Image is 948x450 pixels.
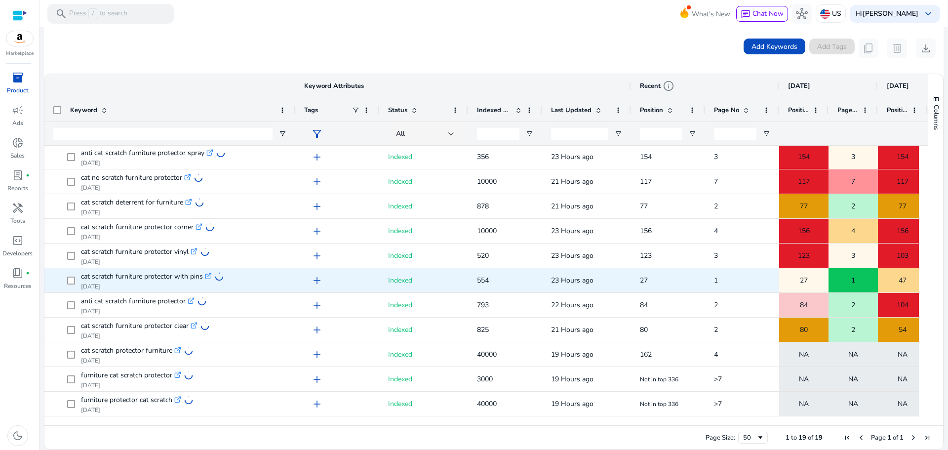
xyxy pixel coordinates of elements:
[640,80,674,92] div: Recent
[744,39,805,54] button: Add Keywords
[714,350,718,359] span: 4
[311,128,323,140] span: filter_alt
[311,201,323,212] span: add
[311,398,323,410] span: add
[396,129,405,138] span: All
[81,159,225,167] p: [DATE]
[798,147,810,167] span: 154
[26,173,30,177] span: fiber_manual_record
[81,171,182,185] span: cat no scratch furniture protector
[640,152,652,162] span: 154
[798,433,806,442] span: 19
[798,245,810,266] span: 123
[311,324,323,336] span: add
[477,152,489,162] span: 356
[714,325,718,334] span: 2
[6,31,33,46] img: amazon.svg
[12,119,23,127] p: Ads
[800,270,808,290] span: 27
[12,235,24,246] span: code_blocks
[81,196,183,209] span: cat scratch deterrent for furniture
[304,82,364,90] span: Keyword Attributes
[81,258,209,266] p: [DATE]
[714,128,756,140] input: Page No Filter Input
[55,8,67,20] span: search
[551,177,593,186] span: 21 Hours ago
[551,251,593,260] span: 23 Hours ago
[551,374,593,384] span: 19 Hours ago
[857,434,865,442] div: Previous Page
[388,152,412,162] span: Indexed
[800,295,808,315] span: 84
[848,394,858,414] span: NA
[714,226,718,236] span: 4
[12,267,24,279] span: book_4
[714,106,739,115] span: Page No
[551,300,593,310] span: 22 Hours ago
[525,130,533,138] button: Open Filter Menu
[12,104,24,116] span: campaign
[798,171,810,192] span: 117
[551,276,593,285] span: 23 Hours ago
[899,196,907,216] span: 77
[88,8,97,19] span: /
[923,434,931,442] div: Last Page
[736,6,788,22] button: chatChat Now
[81,245,189,259] span: cat scratch furniture protector vinyl
[614,130,622,138] button: Open Filter Menu
[81,146,204,160] span: anti cat scratch furniture protector spray
[81,220,194,234] span: cat scratch furniture protector corner
[851,221,855,241] span: 4
[792,4,812,24] button: hub
[887,82,909,90] span: [DATE]
[388,106,407,115] span: Status
[477,276,489,285] span: 554
[799,369,809,389] span: NA
[799,344,809,365] span: NA
[477,350,497,359] span: 40000
[311,250,323,262] span: add
[799,394,809,414] span: NA
[81,184,203,192] p: [DATE]
[916,39,936,58] button: download
[7,184,28,193] p: Reports
[81,344,172,358] span: cat scratch protector furniture
[898,369,908,389] span: NA
[477,374,493,384] span: 3000
[714,374,722,384] span: >7
[887,106,908,115] span: Position
[897,171,908,192] span: 117
[2,249,33,258] p: Developers
[551,202,593,211] span: 21 Hours ago
[81,283,224,290] p: [DATE]
[714,251,718,260] span: 3
[848,369,858,389] span: NA
[12,430,24,442] span: dark_mode
[388,399,412,409] span: Indexed
[752,9,784,18] span: Chat Now
[4,282,32,290] p: Resources
[388,202,412,211] span: Indexed
[278,130,286,138] button: Open Filter Menu
[311,176,323,188] span: add
[786,433,790,442] span: 1
[81,393,172,407] span: furniture protector cat scratch
[551,325,593,334] span: 21 Hours ago
[81,233,214,241] p: [DATE]
[551,226,593,236] span: 23 Hours ago
[6,50,34,57] p: Marketplace
[751,41,797,52] span: Add Keywords
[311,349,323,361] span: add
[388,177,412,186] span: Indexed
[12,202,24,214] span: handyman
[897,295,908,315] span: 104
[477,300,489,310] span: 793
[311,373,323,385] span: add
[738,432,768,444] div: Page Size
[898,394,908,414] span: NA
[897,221,908,241] span: 156
[837,106,858,115] span: Page No
[81,319,189,333] span: cat scratch furniture protector clear
[798,221,810,241] span: 156
[788,106,809,115] span: Position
